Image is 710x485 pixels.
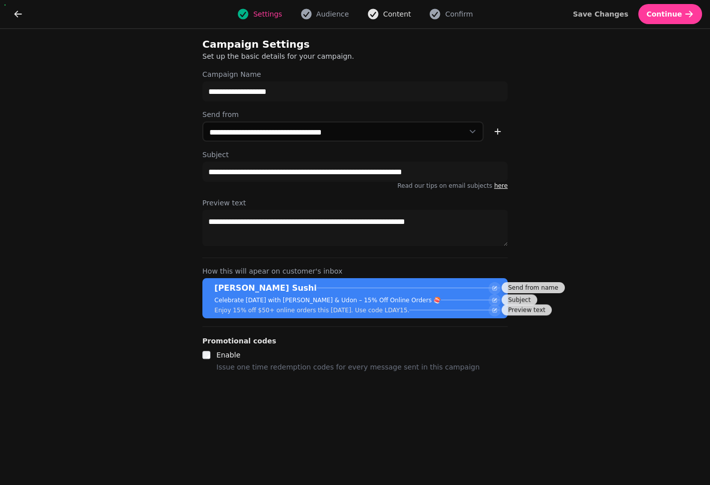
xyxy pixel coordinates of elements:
p: Enjoy 15% off $50+ online orders this [DATE]. Use code LDAY15. [214,306,409,314]
label: Preview text [202,198,508,208]
p: Read our tips on email subjects [202,182,508,190]
span: Content [383,9,411,19]
button: go back [8,4,28,24]
div: Subject [502,294,537,305]
span: Confirm [445,9,472,19]
button: Save Changes [565,4,637,24]
button: Continue [638,4,702,24]
p: [PERSON_NAME] Sushi [214,282,317,294]
a: here [494,182,508,189]
p: Celebrate [DATE] with [PERSON_NAME] & Udon – 15% Off Online Orders 🍣 [214,296,441,304]
p: Set up the basic details for your campaign. [202,51,459,61]
label: Send from [202,109,508,119]
label: Campaign Name [202,69,508,79]
legend: Promotional codes [202,335,276,347]
span: Settings [253,9,282,19]
p: Issue one time redemption codes for every message sent in this campaign [216,361,480,373]
label: How this will apear on customer's inbox [202,266,508,276]
label: Subject [202,150,508,160]
label: Enable [216,351,241,359]
span: Audience [316,9,349,19]
span: Continue [646,11,682,18]
div: Send from name [502,282,565,293]
div: Preview text [502,304,552,315]
h2: Campaign Settings [202,37,395,51]
span: Save Changes [573,11,629,18]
